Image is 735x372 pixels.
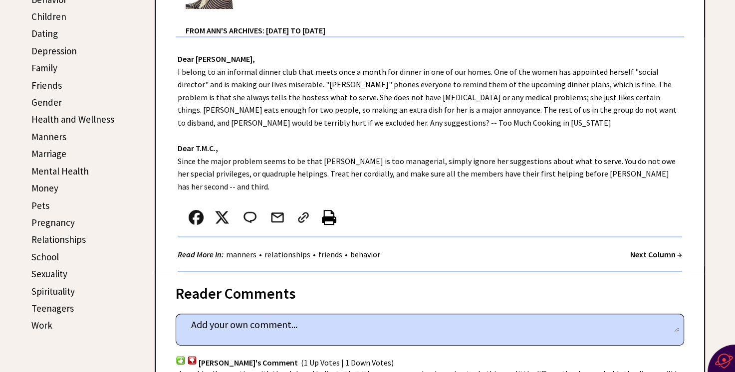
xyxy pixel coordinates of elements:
a: Family [31,62,57,74]
img: x_small.png [215,210,230,225]
a: Relationships [31,233,86,245]
img: link_02.png [296,210,311,225]
a: manners [224,249,259,259]
a: Children [31,10,66,22]
a: Money [31,182,58,194]
a: Mental Health [31,165,89,177]
img: mail.png [270,210,285,225]
strong: Read More In: [178,249,224,259]
a: Work [31,319,52,331]
img: votup.png [176,356,186,365]
a: Manners [31,131,66,143]
a: Pets [31,199,49,211]
a: Next Column → [630,249,682,259]
img: facebook.png [189,210,204,225]
a: Teenagers [31,302,74,314]
strong: Dear [PERSON_NAME], [178,54,255,64]
img: printer%20icon.png [322,210,336,225]
a: Gender [31,96,62,108]
a: Friends [31,79,62,91]
a: Depression [31,45,77,57]
a: School [31,251,59,263]
span: [PERSON_NAME]'s Comment [199,357,298,367]
div: From Ann's Archives: [DATE] to [DATE] [186,10,684,36]
img: votdown.png [187,356,197,365]
a: Sexuality [31,268,67,280]
a: behavior [348,249,383,259]
a: friends [316,249,345,259]
a: relationships [262,249,313,259]
a: Pregnancy [31,216,75,228]
a: Spirituality [31,285,75,297]
img: message_round%202.png [242,210,258,225]
div: • • • [178,248,383,261]
div: I belong to an informal dinner club that meets once a month for dinner in one of our homes. One o... [156,37,704,272]
a: Marriage [31,148,66,160]
span: (1 Up Votes | 1 Down Votes) [301,357,394,367]
div: Reader Comments [176,283,684,299]
a: Health and Wellness [31,113,114,125]
a: Dating [31,27,58,39]
strong: Dear T.M.C., [178,143,218,153]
